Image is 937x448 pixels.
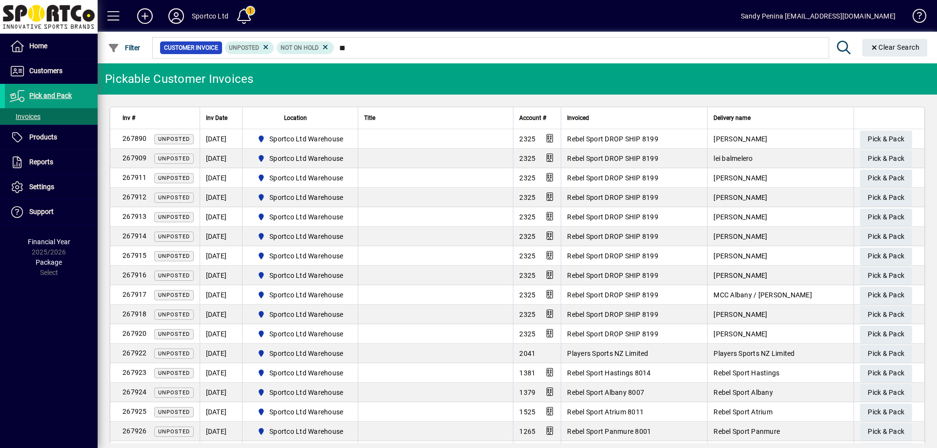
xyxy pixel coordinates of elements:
span: Unposted [158,429,190,435]
span: Rebel Sport DROP SHIP 8199 [567,252,658,260]
button: Clear [862,39,928,57]
span: Pick & Pack [868,326,904,342]
span: Pick & Pack [868,190,904,206]
span: Rebel Sport DROP SHIP 8199 [567,174,658,182]
span: Sportco Ltd Warehouse [269,173,343,183]
span: Sportco Ltd Warehouse [269,368,343,378]
button: Pick & Pack [860,267,912,285]
span: Rebel Sport DROP SHIP 8199 [567,311,658,318]
span: Unposted [158,292,190,298]
span: 2325 [519,291,535,299]
span: Inv # [122,113,135,123]
span: [PERSON_NAME] [713,252,767,260]
span: 267916 [122,271,147,279]
span: Sportco Ltd Warehouse [253,367,347,379]
button: Pick & Pack [860,384,912,402]
span: 2325 [519,233,535,240]
span: Customer Invoice [164,43,218,53]
span: 2325 [519,252,535,260]
span: Unposted [158,409,190,415]
a: Customers [5,59,98,83]
button: Pick & Pack [860,326,912,343]
span: Unposted [158,175,190,181]
td: [DATE] [200,285,242,305]
span: Sportco Ltd Warehouse [253,348,347,359]
div: Inv # [122,113,194,123]
span: Inv Date [206,113,227,123]
span: 2325 [519,135,535,143]
span: Location [284,113,307,123]
span: Rebel Sport DROP SHIP 8199 [567,233,658,240]
td: [DATE] [200,168,242,188]
td: [DATE] [200,363,242,383]
span: 1381 [519,369,535,377]
span: Pick & Pack [868,248,904,264]
span: [PERSON_NAME] [713,135,767,143]
span: Sportco Ltd Warehouse [269,251,343,261]
span: Pick & Pack [868,209,904,225]
span: Rebel Sport DROP SHIP 8199 [567,330,658,338]
span: Title [364,113,375,123]
span: Invoiced [567,113,589,123]
span: 1265 [519,428,535,435]
div: Title [364,113,507,123]
span: Unposted [158,370,190,376]
span: 267909 [122,154,147,162]
button: Pick & Pack [860,423,912,441]
span: Rebel Sport DROP SHIP 8199 [567,135,658,143]
div: Invoiced [567,113,701,123]
span: Sportco Ltd Warehouse [269,388,343,397]
span: 2325 [519,330,535,338]
span: 267915 [122,252,147,259]
span: Pick & Pack [868,307,904,323]
td: [DATE] [200,207,242,227]
span: Sportco Ltd Warehouse [253,172,347,184]
span: Players Sports NZ Limited [567,350,648,357]
span: Sportco Ltd Warehouse [269,427,343,436]
span: [PERSON_NAME] [713,330,767,338]
span: MCC Albany / [PERSON_NAME] [713,291,812,299]
span: Rebel Sport DROP SHIP 8199 [567,272,658,279]
span: Delivery name [713,113,751,123]
span: Products [29,133,57,141]
button: Pick & Pack [860,365,912,382]
td: [DATE] [200,422,242,441]
span: Rebel Sport Hastings 8014 [567,369,651,377]
span: 2325 [519,311,535,318]
span: Players Sports NZ Limited [713,350,794,357]
span: Settings [29,183,54,191]
span: 267920 [122,330,147,337]
span: 267913 [122,213,147,220]
button: Filter [105,39,143,57]
span: Unposted [158,390,190,396]
span: 2041 [519,350,535,357]
span: Unposted [158,273,190,279]
span: 267890 [122,135,147,142]
span: Sportco Ltd Warehouse [269,407,343,417]
span: Sportco Ltd Warehouse [269,329,343,339]
span: Pick & Pack [868,346,904,362]
span: Sportco Ltd Warehouse [253,387,347,398]
a: Invoices [5,108,98,125]
span: Sportco Ltd Warehouse [269,154,343,163]
span: Unposted [229,44,259,51]
button: Pick & Pack [860,228,912,246]
button: Pick & Pack [860,404,912,421]
span: Sportco Ltd Warehouse [253,406,347,418]
a: Settings [5,175,98,199]
span: Sportco Ltd Warehouse [269,232,343,241]
span: Unposted [158,331,190,337]
span: Pick & Pack [868,170,904,186]
span: Support [29,208,54,215]
span: Rebel Sport DROP SHIP 8199 [567,194,658,201]
td: [DATE] [200,129,242,149]
span: Sportco Ltd Warehouse [253,309,347,320]
span: [PERSON_NAME] [713,213,767,221]
td: [DATE] [200,227,242,246]
span: 267912 [122,193,147,201]
span: 267918 [122,310,147,318]
div: Delivery name [713,113,848,123]
span: Clear Search [870,43,920,51]
span: [PERSON_NAME] [713,174,767,182]
td: [DATE] [200,266,242,285]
